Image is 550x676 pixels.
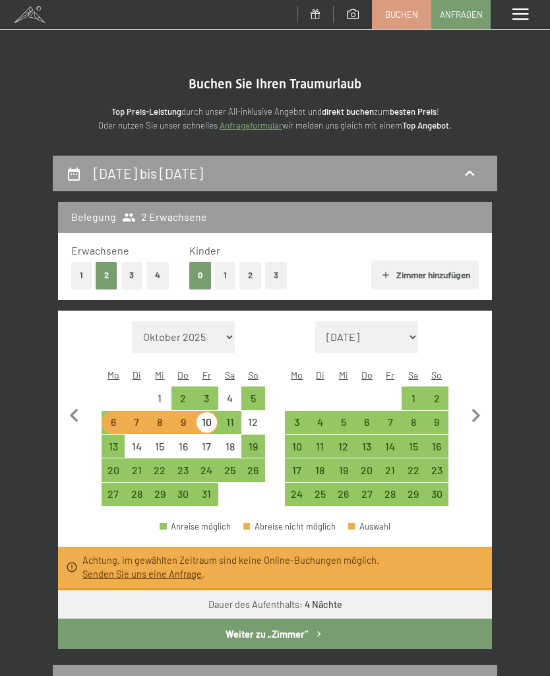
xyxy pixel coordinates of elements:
div: 12 [243,417,263,437]
div: 1 [403,393,423,414]
div: Anreise möglich [241,435,264,458]
div: Wed Oct 15 2025 [148,435,171,458]
strong: besten Preis [390,106,437,117]
div: Abreise nicht möglich [243,522,336,531]
div: Anreise möglich [379,411,402,434]
div: Wed Nov 05 2025 [332,411,355,434]
a: Buchen [373,1,431,28]
div: 5 [243,393,263,414]
div: Anreise möglich [355,483,378,506]
div: Tue Oct 21 2025 [125,458,148,481]
div: Anreise möglich [332,483,355,506]
button: Vorheriger Monat [61,321,88,507]
div: Anreise möglich [402,435,425,458]
div: 4 [220,393,240,414]
div: Anreise möglich [355,458,378,481]
div: Anreise möglich [285,435,308,458]
abbr: Dienstag [133,369,141,381]
div: Sat Oct 11 2025 [218,411,241,434]
div: Anreise möglich [285,483,308,506]
strong: Top Angebot. [402,120,452,131]
div: Thu Oct 16 2025 [171,435,195,458]
div: Anreise möglich [309,458,332,481]
div: Sat Oct 25 2025 [218,458,241,481]
div: 3 [286,417,307,437]
div: 5 [333,417,353,437]
div: 15 [150,441,170,462]
span: 2 Erwachsene [122,210,207,224]
div: 18 [310,465,330,485]
button: Zimmer hinzufügen [371,261,479,290]
div: 7 [126,417,146,437]
div: Anreise möglich [425,458,448,481]
div: 17 [197,441,217,462]
div: Anreise möglich [332,435,355,458]
div: Tue Oct 14 2025 [125,435,148,458]
div: Anreise möglich [309,483,332,506]
div: Fri Oct 31 2025 [195,483,218,506]
div: Anreise möglich [218,411,241,434]
div: Wed Nov 12 2025 [332,435,355,458]
div: Anreise möglich [148,458,171,481]
div: Anreise nicht möglich [241,411,264,434]
div: 11 [220,417,240,437]
div: Sun Nov 09 2025 [425,411,448,434]
button: 1 [71,262,92,289]
div: Sun Oct 26 2025 [241,458,264,481]
div: Thu Nov 20 2025 [355,458,378,481]
div: Anreise möglich [332,411,355,434]
div: 23 [173,465,193,485]
div: 18 [220,441,240,462]
div: 15 [403,441,423,462]
div: Anreise möglich [332,458,355,481]
h3: Belegung [71,210,116,224]
div: Sun Nov 02 2025 [425,386,448,410]
div: Thu Oct 23 2025 [171,458,195,481]
div: 21 [126,465,146,485]
div: Mon Nov 17 2025 [285,458,308,481]
div: 4 [310,417,330,437]
div: 23 [427,465,447,485]
div: 26 [243,465,263,485]
div: 24 [286,489,307,509]
button: 2 [239,262,261,289]
div: Anreise möglich [402,386,425,410]
div: Anreise nicht möglich [148,435,171,458]
div: Sun Oct 19 2025 [241,435,264,458]
div: Sat Oct 04 2025 [218,386,241,410]
div: Tue Nov 04 2025 [309,411,332,434]
div: Thu Nov 27 2025 [355,483,378,506]
strong: direkt buchen [322,106,374,117]
div: Thu Oct 09 2025 [171,411,195,434]
div: Dauer des Aufenthalts: [208,598,342,611]
div: Wed Oct 08 2025 [148,411,171,434]
div: 26 [333,489,353,509]
div: 22 [150,465,170,485]
div: 29 [150,489,170,509]
div: Anreise möglich [285,458,308,481]
div: Anreise nicht möglich [125,411,148,434]
button: 3 [265,262,287,289]
div: Sun Oct 12 2025 [241,411,264,434]
div: Wed Oct 29 2025 [148,483,171,506]
div: Sat Nov 08 2025 [402,411,425,434]
div: 9 [173,417,193,437]
button: 4 [146,262,169,289]
div: Fri Nov 28 2025 [379,483,402,506]
div: Sat Nov 29 2025 [402,483,425,506]
div: Anreise möglich [379,458,402,481]
div: Sat Nov 15 2025 [402,435,425,458]
div: Tue Oct 28 2025 [125,483,148,506]
div: Thu Oct 30 2025 [171,483,195,506]
abbr: Sonntag [431,369,442,381]
div: Sun Oct 05 2025 [241,386,264,410]
div: Mon Nov 24 2025 [285,483,308,506]
abbr: Freitag [386,369,394,381]
div: Mon Nov 10 2025 [285,435,308,458]
div: Anreise nicht möglich [171,435,195,458]
div: Wed Oct 22 2025 [148,458,171,481]
strong: Top Preis-Leistung [111,106,181,117]
button: 1 [215,262,235,289]
button: 3 [121,262,143,289]
div: Anreise möglich [218,458,241,481]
